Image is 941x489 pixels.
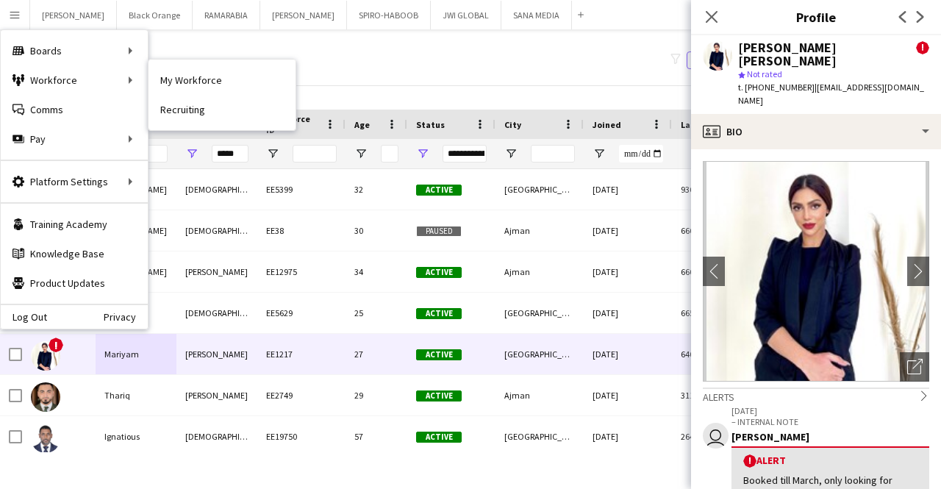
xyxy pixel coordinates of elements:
a: Comms [1,95,148,124]
div: [PERSON_NAME] [PERSON_NAME] [738,41,916,68]
h3: Profile [691,7,941,26]
div: EE2749 [257,375,346,415]
div: [PERSON_NAME] [176,251,257,292]
span: t. [PHONE_NUMBER] [738,82,815,93]
div: [DEMOGRAPHIC_DATA] [176,210,257,251]
div: 666 days [672,251,760,292]
div: [GEOGRAPHIC_DATA] [495,169,584,210]
div: [DATE] [584,210,672,251]
button: Open Filter Menu [266,147,279,160]
span: | [EMAIL_ADDRESS][DOMAIN_NAME] [738,82,924,106]
div: 646 days [672,334,760,374]
div: EE5399 [257,169,346,210]
a: Recruiting [149,95,296,124]
div: Bio [691,114,941,149]
button: RAMARABIA [193,1,260,29]
button: Open Filter Menu [593,147,606,160]
div: Pay [1,124,148,154]
img: Ignatious Muhammad [31,424,60,453]
button: Open Filter Menu [504,147,518,160]
span: Active [416,390,462,401]
div: [DATE] [584,416,672,457]
div: Ajman [495,251,584,292]
button: JWI GLOBAL [431,1,501,29]
span: ! [743,454,756,468]
div: [PERSON_NAME] [731,430,929,443]
div: Ajman [495,375,584,415]
button: Everyone6,013 [687,51,760,69]
span: Status [416,119,445,130]
button: [PERSON_NAME] [30,1,117,29]
button: Open Filter Menu [185,147,198,160]
div: [GEOGRAPHIC_DATA] [495,334,584,374]
span: ! [49,338,63,352]
span: Active [416,432,462,443]
button: [PERSON_NAME] [260,1,347,29]
div: 30 [346,210,407,251]
button: Black Orange [117,1,193,29]
div: 936 days [672,169,760,210]
span: Last job [681,119,714,130]
button: SANA MEDIA [501,1,572,29]
span: Paused [416,226,462,237]
input: Last Name Filter Input [212,145,248,163]
div: Thariq [96,375,176,415]
p: – INTERNAL NOTE [731,416,929,427]
input: First Name Filter Input [131,145,168,163]
input: Joined Filter Input [619,145,663,163]
div: [DEMOGRAPHIC_DATA] [176,169,257,210]
div: EE1217 [257,334,346,374]
span: Age [354,119,370,130]
div: [DATE] [584,169,672,210]
button: Open Filter Menu [354,147,368,160]
div: Ajman [495,210,584,251]
div: [DEMOGRAPHIC_DATA] [176,416,257,457]
img: Mariyam Muhammad Hamit [31,341,60,371]
div: [DATE] [584,334,672,374]
div: 57 [346,416,407,457]
a: Training Academy [1,210,148,239]
div: [DEMOGRAPHIC_DATA] [176,293,257,333]
div: 32 [346,169,407,210]
div: 311 days [672,375,760,415]
div: Open photos pop-in [900,352,929,382]
p: [DATE] [731,405,929,416]
div: EE5629 [257,293,346,333]
div: [GEOGRAPHIC_DATA] [495,293,584,333]
div: EE38 [257,210,346,251]
div: Boards [1,36,148,65]
div: [PERSON_NAME] [176,375,257,415]
span: City [504,119,521,130]
div: EE19750 [257,416,346,457]
div: 34 [346,251,407,292]
div: Mariyam [96,334,176,374]
div: 264 days [672,416,760,457]
div: [PERSON_NAME] [176,334,257,374]
div: Alert [743,454,917,468]
img: Thariq Muhammad Riaz [31,382,60,412]
span: Active [416,349,462,360]
input: Age Filter Input [381,145,398,163]
input: Workforce ID Filter Input [293,145,337,163]
span: ! [916,41,929,54]
button: SPIRO-HABOOB [347,1,431,29]
img: Crew avatar or photo [703,161,929,382]
div: Ignatious [96,416,176,457]
div: Alerts [703,388,929,404]
div: 666 days [672,210,760,251]
a: Knowledge Base [1,239,148,268]
span: Active [416,308,462,319]
span: Active [416,185,462,196]
div: Workforce [1,65,148,95]
span: Joined [593,119,621,130]
a: My Workforce [149,65,296,95]
div: [DATE] [584,375,672,415]
div: Platform Settings [1,167,148,196]
button: Open Filter Menu [416,147,429,160]
div: [DATE] [584,251,672,292]
div: EE12975 [257,251,346,292]
a: Log Out [1,311,47,323]
div: 25 [346,293,407,333]
span: Not rated [747,68,782,79]
div: 29 [346,375,407,415]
